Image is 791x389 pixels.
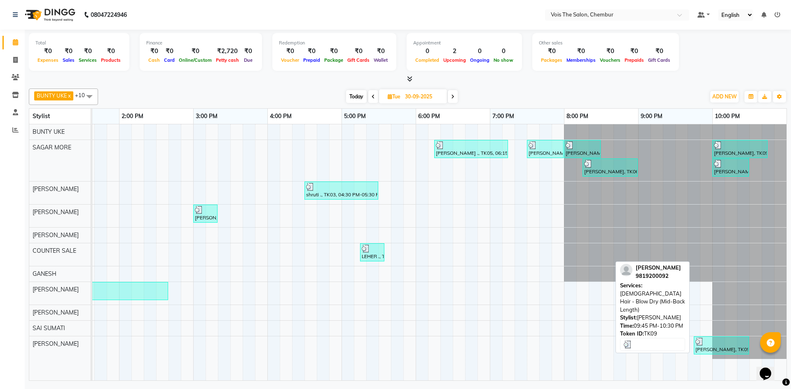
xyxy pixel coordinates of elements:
[564,110,590,122] a: 8:00 PM
[77,47,99,56] div: ₹0
[37,92,67,99] span: BUNTY UKE
[710,91,739,102] button: ADD NEW
[756,356,783,381] iframe: chat widget
[713,110,742,122] a: 10:00 PM
[413,57,441,63] span: Completed
[441,47,468,56] div: 2
[713,141,767,157] div: [PERSON_NAME], TK09, 10:00 PM-10:45 PM, [DEMOGRAPHIC_DATA] Hair - Ironing (Mid-Back Length)
[75,92,91,98] span: +10
[301,47,322,56] div: ₹0
[119,110,145,122] a: 2:00 PM
[468,57,491,63] span: Ongoing
[33,144,71,151] span: SAGAR MORE
[33,340,79,347] span: [PERSON_NAME]
[490,110,516,122] a: 7:00 PM
[177,57,214,63] span: Online/Custom
[639,110,665,122] a: 9:00 PM
[620,322,685,330] div: 09:45 PM-10:30 PM
[345,57,372,63] span: Gift Cards
[279,40,390,47] div: Redemption
[620,264,632,276] img: profile
[177,47,214,56] div: ₹0
[636,272,681,280] div: 9819200092
[146,47,162,56] div: ₹0
[623,57,646,63] span: Prepaids
[565,141,600,157] div: [PERSON_NAME] K, TK08, 08:00 PM-08:30 PM, [DEMOGRAPHIC_DATA] Hair - Wash & Blastdry
[33,286,79,293] span: [PERSON_NAME]
[99,57,123,63] span: Products
[713,160,748,175] div: [PERSON_NAME], TK09, 10:00 PM-10:30 PM, [DEMOGRAPHIC_DATA] Hair - Wash & Blastdry
[636,264,681,271] span: [PERSON_NAME]
[620,322,634,329] span: Time:
[61,57,77,63] span: Sales
[564,47,598,56] div: ₹0
[695,338,748,353] div: [PERSON_NAME], TK09, 09:45 PM-10:30 PM, [DEMOGRAPHIC_DATA] Hair - Blow Dry (Mid-Back Length)
[35,57,61,63] span: Expenses
[361,245,384,260] div: LEHER ., TK07, 05:15 PM-05:35 PM, MANICURE/PEDICURE & NAILS - Gel Polish Removal
[346,90,367,103] span: Today
[33,208,79,216] span: [PERSON_NAME]
[646,57,672,63] span: Gift Cards
[67,92,71,99] a: x
[305,183,377,198] div: shruti ., TK03, 04:30 PM-05:30 PM, [DEMOGRAPHIC_DATA] Hair - Haircut - Stylist
[301,57,322,63] span: Prepaid
[620,282,642,289] span: Services:
[413,47,441,56] div: 0
[403,91,444,103] input: 2025-09-30
[598,47,623,56] div: ₹0
[194,110,220,122] a: 3:00 PM
[620,290,685,313] span: [DEMOGRAPHIC_DATA] Hair - Blow Dry (Mid-Back Length)
[146,40,255,47] div: Finance
[214,57,241,63] span: Petty cash
[162,47,177,56] div: ₹0
[539,40,672,47] div: Other sales
[33,309,79,316] span: [PERSON_NAME]
[268,110,294,122] a: 4:00 PM
[468,47,491,56] div: 0
[146,57,162,63] span: Cash
[33,112,50,120] span: Stylist
[77,57,99,63] span: Services
[33,185,79,193] span: [PERSON_NAME]
[413,40,515,47] div: Appointment
[35,40,123,47] div: Total
[61,47,77,56] div: ₹0
[539,57,564,63] span: Packages
[491,47,515,56] div: 0
[33,128,65,135] span: BUNTY UKE
[441,57,468,63] span: Upcoming
[279,47,301,56] div: ₹0
[322,57,345,63] span: Package
[712,93,737,100] span: ADD NEW
[21,3,77,26] img: logo
[33,247,76,254] span: COUNTER SALE
[620,330,685,338] div: TK09
[279,57,301,63] span: Voucher
[539,47,564,56] div: ₹0
[99,47,123,56] div: ₹0
[598,57,623,63] span: Vouchers
[242,57,255,63] span: Due
[345,47,372,56] div: ₹0
[583,160,637,175] div: [PERSON_NAME], TK06, 08:15 PM-09:00 PM, [DEMOGRAPHIC_DATA] Hair - Blow Dry (Mid-Back Length)
[564,57,598,63] span: Memberships
[416,110,442,122] a: 6:00 PM
[241,47,255,56] div: ₹0
[214,47,241,56] div: ₹2,720
[528,141,563,157] div: [PERSON_NAME] K, TK08, 07:30 PM-08:00 PM, MASSAGE Spa - Moroccan Oil Head Massage (30-Min)
[435,141,507,157] div: [PERSON_NAME] ., TK05, 06:15 PM-07:15 PM, [DEMOGRAPHIC_DATA] Hair - Haircut - Stylist
[35,47,61,56] div: ₹0
[491,57,515,63] span: No show
[322,47,345,56] div: ₹0
[372,57,390,63] span: Wallet
[33,270,56,277] span: GANESH
[342,110,368,122] a: 5:00 PM
[646,47,672,56] div: ₹0
[386,93,403,100] span: Tue
[620,314,637,321] span: Stylist:
[372,47,390,56] div: ₹0
[33,231,79,239] span: [PERSON_NAME]
[194,206,217,221] div: [PERSON_NAME], TK04, 03:00 PM-03:20 PM, Comfort Zone Clean Up
[620,330,644,337] span: Token ID:
[162,57,177,63] span: Card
